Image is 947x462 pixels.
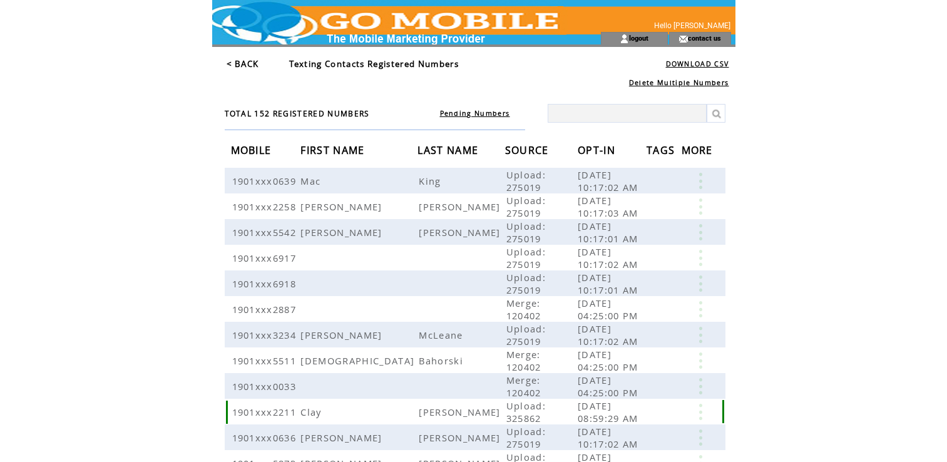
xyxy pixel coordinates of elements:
[419,226,503,239] span: [PERSON_NAME]
[232,329,300,341] span: 1901xxx3234
[227,58,259,69] a: < BACK
[578,194,642,219] span: [DATE] 10:17:03 AM
[505,146,552,153] a: SOURCE
[300,226,385,239] span: [PERSON_NAME]
[578,220,642,245] span: [DATE] 10:17:01 AM
[654,21,730,30] span: Hello [PERSON_NAME]
[629,78,729,87] a: Delete Multiple Numbers
[647,140,678,163] span: TAGS
[578,425,642,450] span: [DATE] 10:17:02 AM
[682,140,716,163] span: MORE
[678,34,688,44] img: contact_us_icon.gif
[578,374,642,399] span: [DATE] 04:25:00 PM
[232,175,300,187] span: 1901xxx0639
[419,431,503,444] span: [PERSON_NAME]
[578,245,642,270] span: [DATE] 10:17:02 AM
[578,168,642,193] span: [DATE] 10:17:02 AM
[578,271,642,296] span: [DATE] 10:17:01 AM
[506,220,546,245] span: Upload: 275019
[232,277,300,290] span: 1901xxx6918
[419,175,444,187] span: King
[419,354,466,367] span: Bahorski
[232,200,300,213] span: 1901xxx2258
[578,322,642,347] span: [DATE] 10:17:02 AM
[506,168,546,193] span: Upload: 275019
[300,329,385,341] span: [PERSON_NAME]
[620,34,629,44] img: account_icon.gif
[688,34,721,42] a: contact us
[417,146,481,153] a: LAST NAME
[506,374,545,399] span: Merge: 120402
[506,322,546,347] span: Upload: 275019
[300,175,324,187] span: Mac
[419,329,466,341] span: McLeane
[506,297,545,322] span: Merge: 120402
[300,146,367,153] a: FIRST NAME
[231,146,275,153] a: MOBILE
[666,59,729,68] a: DOWNLOAD CSV
[506,245,546,270] span: Upload: 275019
[300,431,385,444] span: [PERSON_NAME]
[300,140,367,163] span: FIRST NAME
[232,431,300,444] span: 1901xxx0636
[417,140,481,163] span: LAST NAME
[232,252,300,264] span: 1901xxx6917
[647,146,678,153] a: TAGS
[232,303,300,316] span: 1901xxx2887
[300,406,324,418] span: Clay
[578,146,618,153] a: OPT-IN
[629,34,648,42] a: logout
[506,194,546,219] span: Upload: 275019
[231,140,275,163] span: MOBILE
[232,380,300,393] span: 1901xxx0033
[506,348,545,373] span: Merge: 120402
[505,140,552,163] span: SOURCE
[578,348,642,373] span: [DATE] 04:25:00 PM
[506,425,546,450] span: Upload: 275019
[578,399,642,424] span: [DATE] 08:59:29 AM
[419,406,503,418] span: [PERSON_NAME]
[440,109,510,118] a: Pending Numbers
[232,226,300,239] span: 1901xxx5542
[578,140,618,163] span: OPT-IN
[300,354,417,367] span: [DEMOGRAPHIC_DATA]
[232,406,300,418] span: 1901xxx2211
[506,271,546,296] span: Upload: 275019
[232,354,300,367] span: 1901xxx5511
[300,200,385,213] span: [PERSON_NAME]
[506,399,546,424] span: Upload: 325862
[419,200,503,213] span: [PERSON_NAME]
[225,108,370,119] span: TOTAL 152 REGISTERED NUMBERS
[578,297,642,322] span: [DATE] 04:25:00 PM
[289,58,459,69] span: Texting Contacts Registered Numbers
